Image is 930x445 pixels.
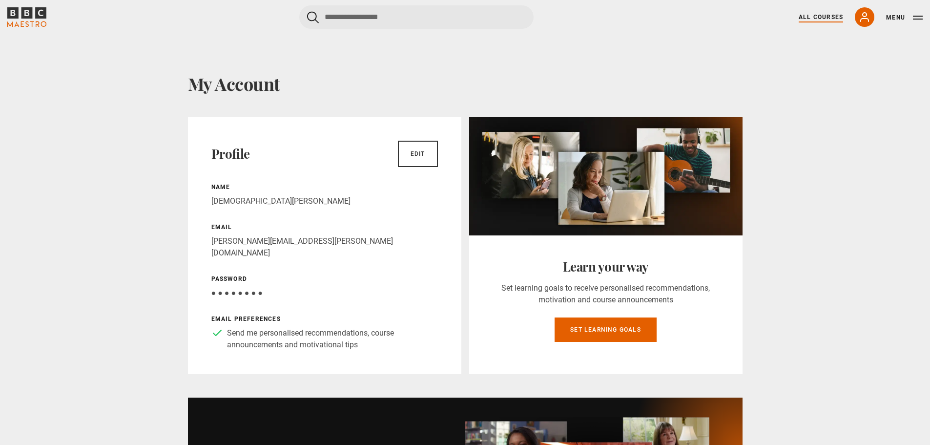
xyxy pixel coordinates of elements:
a: Set learning goals [555,318,657,342]
h2: Learn your way [493,259,719,275]
input: Search [299,5,534,29]
button: Submit the search query [307,11,319,23]
p: Send me personalised recommendations, course announcements and motivational tips [227,327,438,351]
svg: BBC Maestro [7,7,46,27]
p: Email preferences [211,315,438,323]
p: Name [211,183,438,191]
a: Edit [398,141,438,167]
h1: My Account [188,73,743,94]
span: ● ● ● ● ● ● ● ● [211,288,263,297]
p: [DEMOGRAPHIC_DATA][PERSON_NAME] [211,195,438,207]
button: Toggle navigation [886,13,923,22]
a: All Courses [799,13,843,21]
p: [PERSON_NAME][EMAIL_ADDRESS][PERSON_NAME][DOMAIN_NAME] [211,235,438,259]
p: Password [211,275,438,283]
p: Email [211,223,438,232]
p: Set learning goals to receive personalised recommendations, motivation and course announcements [493,282,719,306]
h2: Profile [211,146,250,162]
